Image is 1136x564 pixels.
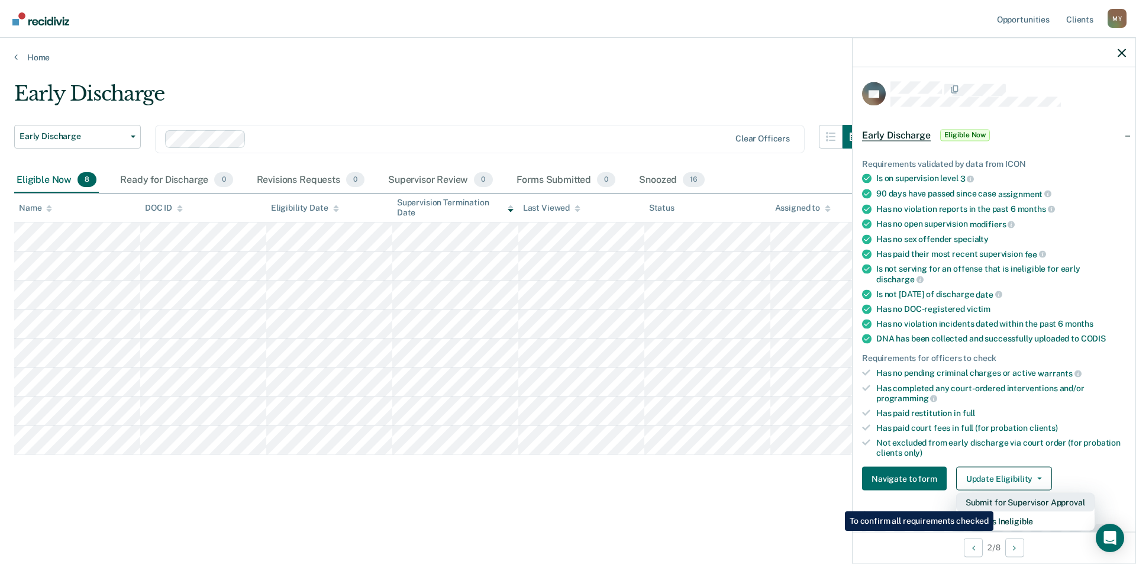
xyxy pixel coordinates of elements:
[637,167,707,194] div: Snoozed
[876,264,1126,284] div: Is not serving for an offense that is ineligible for early
[14,82,866,115] div: Early Discharge
[118,167,235,194] div: Ready for Discharge
[254,167,367,194] div: Revisions Requests
[1018,204,1055,214] span: months
[775,203,831,213] div: Assigned to
[474,172,492,188] span: 0
[876,173,1126,184] div: Is on supervision level
[876,334,1126,344] div: DNA has been collected and successfully uploaded to
[970,219,1015,228] span: modifiers
[346,172,364,188] span: 0
[853,531,1135,563] div: 2 / 8
[876,319,1126,329] div: Has no violation incidents dated within the past 6
[876,219,1126,230] div: Has no open supervision
[876,394,937,403] span: programming
[1065,319,1093,328] span: months
[876,249,1126,259] div: Has paid their most recent supervision
[862,467,951,491] a: Navigate to form link
[876,368,1126,379] div: Has no pending criminal charges or active
[597,172,615,188] span: 0
[20,131,126,141] span: Early Discharge
[876,304,1126,314] div: Has no DOC-registered
[19,203,52,213] div: Name
[862,129,931,141] span: Early Discharge
[876,423,1126,433] div: Has paid court fees in full (for probation
[1081,334,1106,343] span: CODIS
[904,447,922,457] span: only)
[976,289,1002,299] span: date
[876,289,1126,299] div: Is not [DATE] of discharge
[145,203,183,213] div: DOC ID
[876,383,1126,403] div: Has completed any court-ordered interventions and/or
[876,437,1126,457] div: Not excluded from early discharge via court order (for probation clients
[271,203,339,213] div: Eligibility Date
[956,512,1095,531] button: Mark as Ineligible
[956,467,1052,491] button: Update Eligibility
[940,129,990,141] span: Eligible Now
[514,167,618,194] div: Forms Submitted
[735,134,790,144] div: Clear officers
[386,167,495,194] div: Supervisor Review
[963,408,975,418] span: full
[1096,524,1124,552] div: Open Intercom Messenger
[862,467,947,491] button: Navigate to form
[1038,368,1082,378] span: warrants
[960,174,974,183] span: 3
[876,274,924,283] span: discharge
[964,538,983,557] button: Previous Opportunity
[862,510,1126,520] dt: Supervision
[12,12,69,25] img: Recidiviz
[862,353,1126,363] div: Requirements for officers to check
[1025,249,1046,259] span: fee
[78,172,96,188] span: 8
[954,234,989,243] span: specialty
[397,198,514,218] div: Supervision Termination Date
[214,172,233,188] span: 0
[876,234,1126,244] div: Has no sex offender
[967,304,990,314] span: victim
[14,52,1122,63] a: Home
[876,408,1126,418] div: Has paid restitution in
[1108,9,1127,28] div: M Y
[523,203,580,213] div: Last Viewed
[1108,9,1127,28] button: Profile dropdown button
[862,159,1126,169] div: Requirements validated by data from ICON
[876,204,1126,214] div: Has no violation reports in the past 6
[853,116,1135,154] div: Early DischargeEligible Now
[683,172,705,188] span: 16
[956,493,1095,512] button: Submit for Supervisor Approval
[1029,423,1058,432] span: clients)
[876,188,1126,199] div: 90 days have passed since case
[998,189,1051,198] span: assignment
[649,203,674,213] div: Status
[14,167,99,194] div: Eligible Now
[1005,538,1024,557] button: Next Opportunity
